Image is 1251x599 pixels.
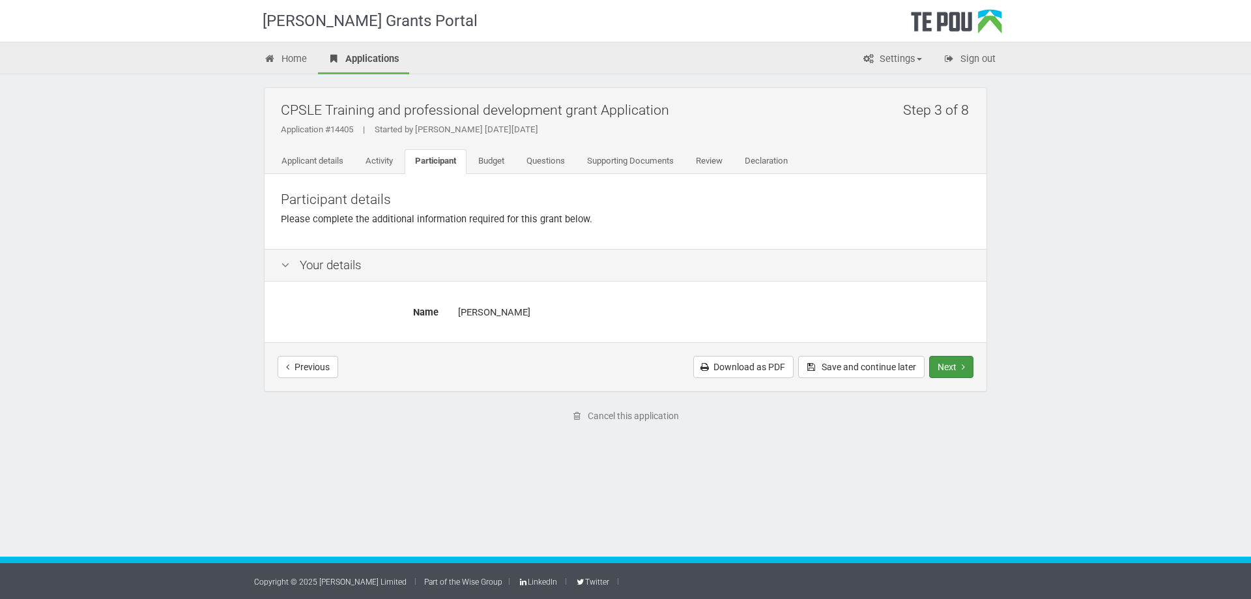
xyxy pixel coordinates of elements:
[424,577,502,587] a: Part of the Wise Group
[929,356,973,378] button: Next step
[271,149,354,174] a: Applicant details
[254,577,407,587] a: Copyright © 2025 [PERSON_NAME] Limited
[516,149,575,174] a: Questions
[693,356,794,378] a: Download as PDF
[281,95,977,125] h2: CPSLE Training and professional development grant Application
[458,301,970,324] div: [PERSON_NAME]
[318,46,409,74] a: Applications
[798,356,925,378] button: Save and continue later
[355,149,403,174] a: Activity
[852,46,932,74] a: Settings
[281,190,970,209] p: Participant details
[405,149,467,174] a: Participant
[933,46,1005,74] a: Sign out
[734,149,798,174] a: Declaration
[564,405,687,427] a: Cancel this application
[903,95,977,125] h2: Step 3 of 8
[278,356,338,378] button: Previous step
[265,249,986,282] div: Your details
[353,124,375,134] span: |
[518,577,557,587] a: LinkedIn
[685,149,733,174] a: Review
[281,124,977,136] div: Application #14405 Started by [PERSON_NAME] [DATE][DATE]
[468,149,515,174] a: Budget
[271,301,448,319] label: Name
[575,577,609,587] a: Twitter
[281,212,970,226] p: Please complete the additional information required for this grant below.
[911,9,1002,42] div: Te Pou Logo
[577,149,684,174] a: Supporting Documents
[254,46,317,74] a: Home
